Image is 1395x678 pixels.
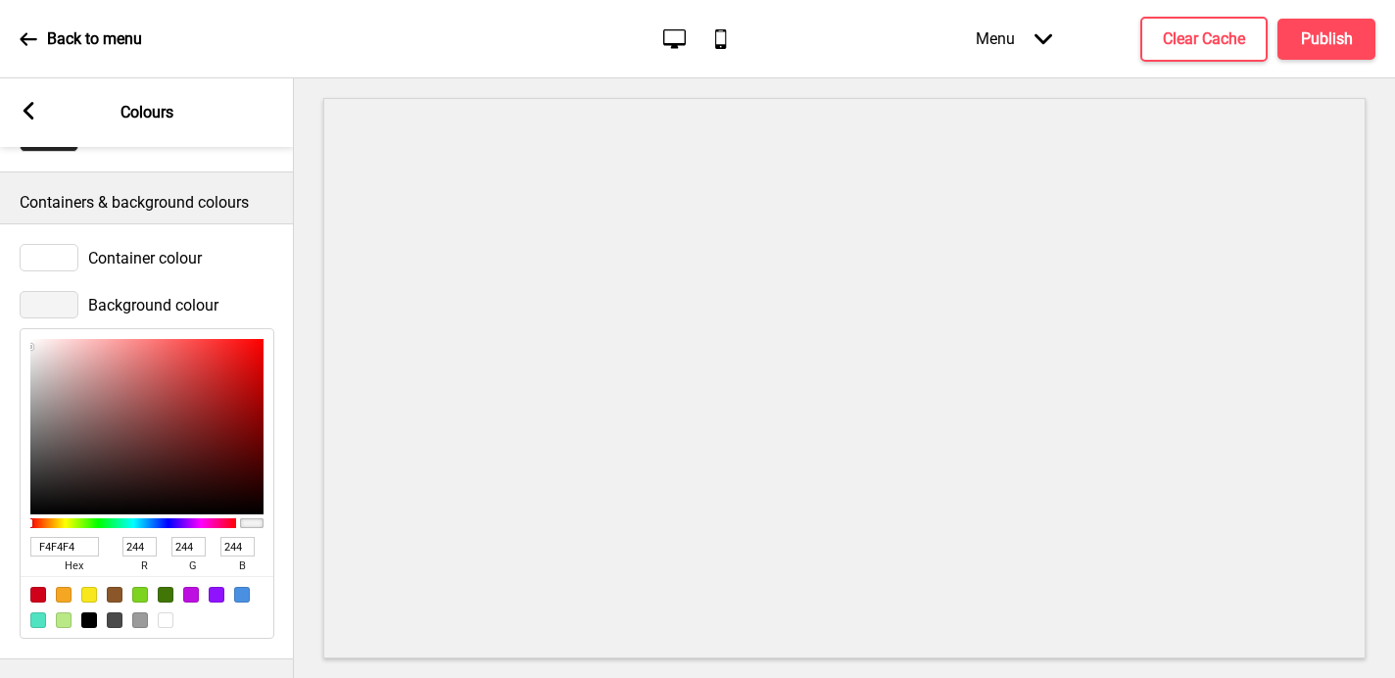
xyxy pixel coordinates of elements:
div: Container colour [20,244,274,271]
span: g [171,557,215,576]
div: #7ED321 [132,587,148,603]
span: r [122,557,166,576]
h4: Clear Cache [1163,28,1245,50]
button: Publish [1277,19,1375,60]
div: #4A4A4A [107,612,122,628]
div: #9B9B9B [132,612,148,628]
span: b [220,557,264,576]
div: Menu [956,10,1072,68]
div: #D0021B [30,587,46,603]
button: Clear Cache [1140,17,1268,62]
p: Back to menu [47,28,142,50]
span: Container colour [88,249,202,267]
div: #8B572A [107,587,122,603]
div: #417505 [158,587,173,603]
h4: Publish [1301,28,1353,50]
a: Back to menu [20,13,142,66]
div: #000000 [81,612,97,628]
div: #9013FE [209,587,224,603]
div: #B8E986 [56,612,72,628]
div: #50E3C2 [30,612,46,628]
span: hex [30,557,117,576]
div: #F5A623 [56,587,72,603]
div: #F8E71C [81,587,97,603]
div: #BD10E0 [183,587,199,603]
p: Containers & background colours [20,192,274,214]
div: #FFFFFF [158,612,173,628]
span: Background colour [88,296,218,315]
div: #4A90E2 [234,587,250,603]
p: Colours [120,102,173,123]
div: Background colour [20,291,274,318]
